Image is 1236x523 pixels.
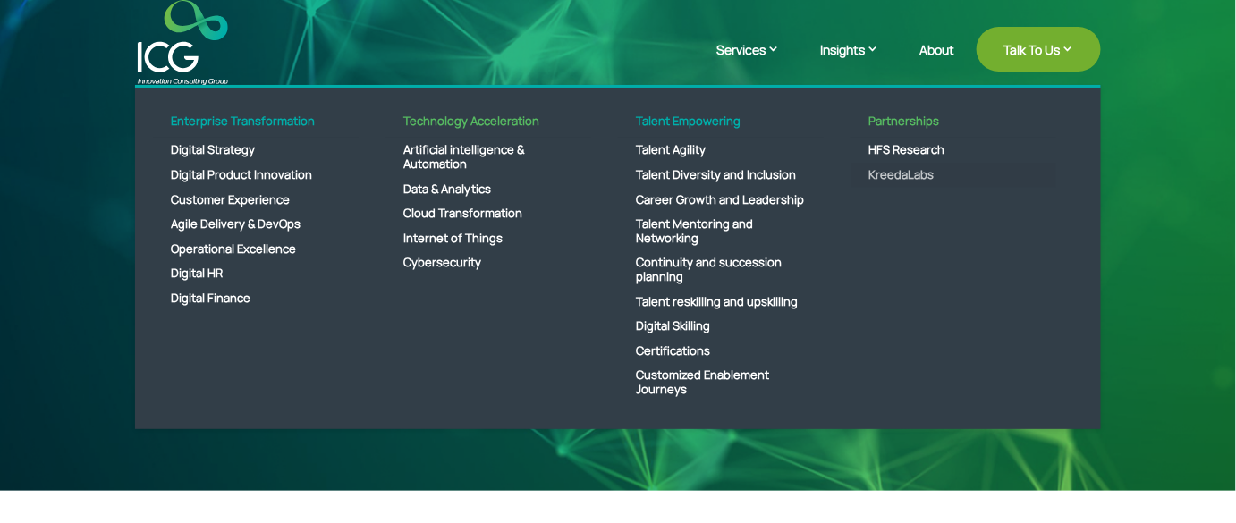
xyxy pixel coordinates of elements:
[153,138,359,163] a: Digital Strategy
[198,105,301,117] div: Keywords by Traffic
[618,212,824,250] a: Talent Mentoring and Networking
[939,330,1236,523] iframe: Chat Widget
[618,138,824,163] a: Talent Agility
[385,138,591,176] a: Artificial intelligence & Automation
[385,250,591,275] a: Cybersecurity
[618,290,824,315] a: Talent reskilling and upskilling
[618,363,824,401] a: Customized Enablement Journeys
[153,261,359,286] a: Digital HR
[851,138,1056,163] a: HFS Research
[153,163,359,188] a: Digital Product Innovation
[385,177,591,202] a: Data & Analytics
[851,163,1056,188] a: KreedaLabs
[919,43,954,85] a: About
[618,314,824,339] a: Digital Skilling
[716,40,798,85] a: Services
[618,163,824,188] a: Talent Diversity and Inclusion
[153,188,359,213] a: Customer Experience
[820,40,897,85] a: Insights
[385,114,591,139] a: Technology Acceleration
[153,212,359,237] a: Agile Delivery & DevOps
[618,250,824,289] a: Continuity and succession planning
[385,201,591,226] a: Cloud Transformation
[153,237,359,262] a: Operational Excellence
[618,114,824,139] a: Talent Empowering
[851,114,1056,139] a: Partnerships
[153,114,359,139] a: Enterprise Transformation
[618,339,824,364] a: Certifications
[977,27,1101,72] a: Talk To Us
[618,188,824,213] a: Career Growth and Leadership
[153,286,359,311] a: Digital Finance
[385,226,591,251] a: Internet of Things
